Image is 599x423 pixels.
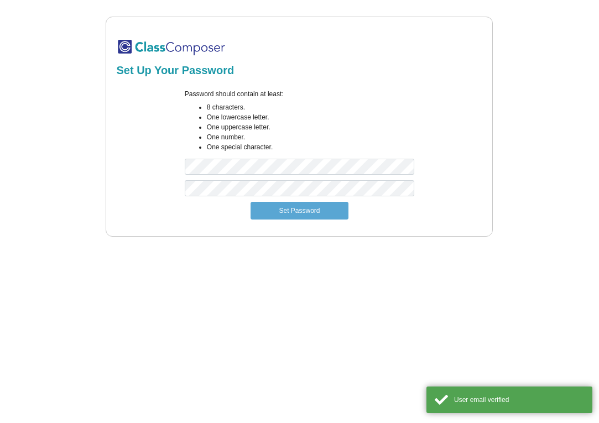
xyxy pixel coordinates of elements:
[251,202,348,220] button: Set Password
[207,102,414,112] li: 8 characters.
[454,395,584,405] div: User email verified
[207,132,414,142] li: One number.
[185,89,284,99] label: Password should contain at least:
[207,142,414,152] li: One special character.
[207,122,414,132] li: One uppercase letter.
[207,112,414,122] li: One lowercase letter.
[116,64,482,77] h2: Set Up Your Password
